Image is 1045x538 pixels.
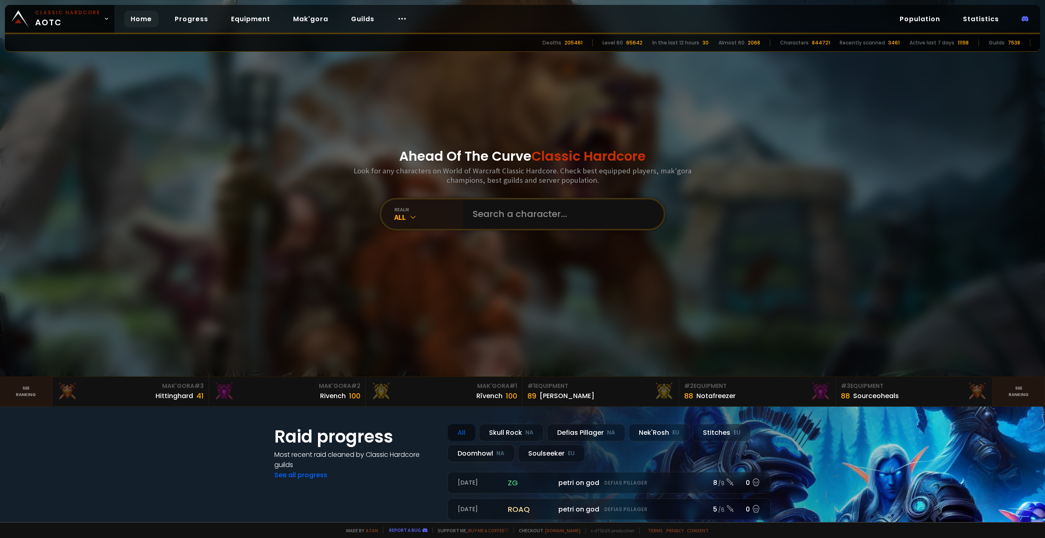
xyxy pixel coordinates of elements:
div: Guilds [989,39,1005,46]
a: See all progress [274,470,327,480]
div: 844721 [812,39,830,46]
a: Progress [168,11,215,27]
span: Mullitrash [514,505,568,515]
div: [PERSON_NAME] [540,391,594,401]
small: EU [568,449,575,458]
a: Mak'gora [287,11,335,27]
div: Hittinghard [156,391,193,401]
span: # 2 [351,382,360,390]
span: Clunked [611,478,658,488]
a: Classic HardcoreAOTC [5,5,114,33]
div: Mak'Gora [57,382,204,390]
div: Sourceoheals [853,391,899,401]
a: Population [893,11,947,27]
small: 313.3k [551,480,568,488]
div: Level 60 [603,39,623,46]
span: See details [718,479,749,487]
div: realm [394,206,463,213]
a: Buy me a coffee [468,527,509,534]
span: AOTC [35,9,100,29]
a: Equipment [225,11,277,27]
h4: Most recent raid cleaned by Classic Hardcore guilds [274,449,438,470]
div: Equipment [841,382,987,390]
span: Made by [341,527,378,534]
div: Rîvench [476,391,502,401]
span: # 1 [509,382,517,390]
span: Support me, [432,527,509,534]
a: #1Equipment89[PERSON_NAME] [522,377,679,406]
div: 41 [196,390,204,401]
span: v. d752d5 - production [585,527,634,534]
span: # 1 [527,382,535,390]
div: 11198 [958,39,969,46]
div: Equipment [527,382,674,390]
div: Active last 7 days [909,39,954,46]
div: Equipment [684,382,831,390]
div: Defias Pillager [547,424,625,441]
span: Mullitrash [514,478,568,488]
a: Mak'Gora#3Hittinghard41 [52,377,209,406]
a: #3Equipment88Sourceoheals [836,377,993,406]
a: Mak'Gora#1Rîvench100 [366,377,522,406]
small: 298.5k [551,506,568,514]
small: EU [734,429,740,437]
a: Consent [687,527,709,534]
div: Recently scanned [840,39,885,46]
div: In the last 12 hours [652,39,699,46]
a: Mak'Gora#2Rivench100 [209,377,366,406]
a: Guilds [345,11,381,27]
div: Almost 60 [718,39,745,46]
div: All [447,424,476,441]
small: NA [607,429,615,437]
div: 89 [527,390,536,401]
span: Classic Hardcore [531,147,646,165]
span: Checkout [514,527,580,534]
h1: Ahead Of The Curve [399,146,646,166]
div: 2068 [748,39,760,46]
div: Deaths [543,39,561,46]
div: 88 [684,390,693,401]
small: MVP [458,479,473,487]
small: 145.2k [670,506,687,514]
input: Search a character... [468,199,654,229]
div: Soulseeker [518,445,585,462]
small: EU [672,429,679,437]
a: Report a bug [389,527,421,533]
div: 3461 [888,39,900,46]
small: Classic Hardcore [35,9,100,16]
div: 65642 [626,39,643,46]
a: #2Equipment88Notafreezer [679,377,836,406]
a: [DOMAIN_NAME] [545,527,580,534]
div: 205461 [565,39,583,46]
div: Mak'Gora [371,382,517,390]
a: Terms [648,527,663,534]
div: Characters [780,39,809,46]
small: NA [496,449,505,458]
a: Home [124,11,158,27]
span: [PERSON_NAME] [611,505,687,515]
div: Skull Rock [479,424,544,441]
a: a fan [366,527,378,534]
div: Doomhowl [447,445,515,462]
a: [DATE]roaqpetri on godDefias Pillager5 /60 [447,498,771,520]
div: 7538 [1008,39,1020,46]
div: 100 [349,390,360,401]
span: See details [718,505,749,514]
div: Notafreezer [696,391,736,401]
a: [DATE]zgpetri on godDefias Pillager8 /90 [447,472,771,494]
div: 30 [703,39,709,46]
a: Seeranking [993,377,1045,406]
div: All [394,213,463,222]
h1: Raid progress [274,424,438,449]
small: NA [525,429,534,437]
h3: Look for any characters on World of Warcraft Classic Hardcore. Check best equipped players, mak'g... [350,166,695,185]
div: 100 [506,390,517,401]
span: # 3 [841,382,850,390]
div: Mak'Gora [214,382,360,390]
a: Statistics [956,11,1005,27]
span: # 2 [684,382,694,390]
div: Rivench [320,391,346,401]
span: # 3 [194,382,204,390]
a: Privacy [666,527,684,534]
small: MVP [458,505,473,514]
